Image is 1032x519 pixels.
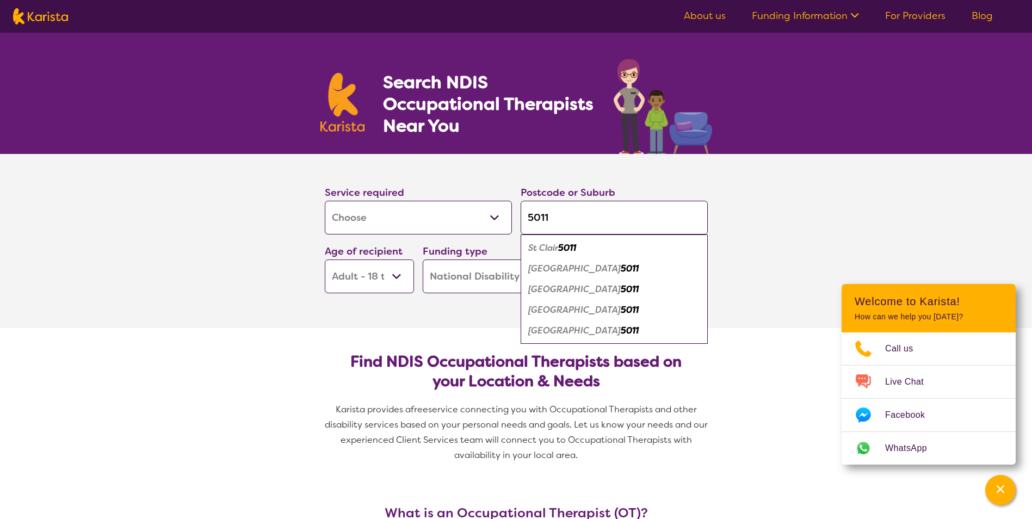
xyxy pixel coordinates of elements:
[13,8,68,24] img: Karista logo
[528,242,558,254] em: St Clair
[325,245,403,258] label: Age of recipient
[684,9,726,22] a: About us
[842,332,1016,465] ul: Choose channel
[526,320,702,341] div: Woodville West 5011
[885,440,940,456] span: WhatsApp
[985,475,1016,505] button: Channel Menu
[614,59,712,154] img: occupational-therapy
[842,432,1016,465] a: Web link opens in a new tab.
[411,404,428,415] span: free
[528,304,621,316] em: [GEOGRAPHIC_DATA]
[885,407,938,423] span: Facebook
[621,325,639,336] em: 5011
[521,201,708,234] input: Type
[526,258,702,279] div: Woodville 5011
[885,9,946,22] a: For Providers
[528,283,621,295] em: [GEOGRAPHIC_DATA]
[526,300,702,320] div: Woodville South 5011
[526,238,702,258] div: St Clair 5011
[528,325,621,336] em: [GEOGRAPHIC_DATA]
[383,71,595,137] h1: Search NDIS Occupational Therapists Near You
[621,283,639,295] em: 5011
[855,295,1003,308] h2: Welcome to Karista!
[333,352,699,391] h2: Find NDIS Occupational Therapists based on your Location & Needs
[855,312,1003,322] p: How can we help you [DATE]?
[842,284,1016,465] div: Channel Menu
[423,245,487,258] label: Funding type
[528,263,621,274] em: [GEOGRAPHIC_DATA]
[521,186,615,199] label: Postcode or Suburb
[885,374,937,390] span: Live Chat
[885,341,926,357] span: Call us
[621,263,639,274] em: 5011
[621,304,639,316] em: 5011
[325,186,404,199] label: Service required
[558,242,576,254] em: 5011
[526,279,702,300] div: Woodville Park 5011
[336,404,411,415] span: Karista provides a
[320,73,365,132] img: Karista logo
[972,9,993,22] a: Blog
[325,404,710,461] span: service connecting you with Occupational Therapists and other disability services based on your p...
[752,9,859,22] a: Funding Information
